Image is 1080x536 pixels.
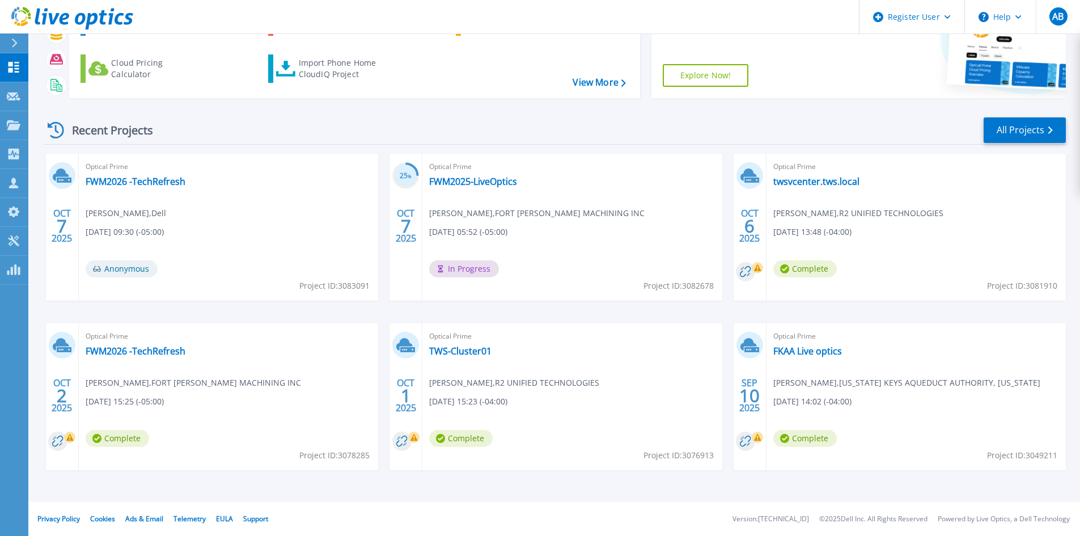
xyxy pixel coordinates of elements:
[429,161,715,173] span: Optical Prime
[44,116,168,144] div: Recent Projects
[86,226,164,238] span: [DATE] 09:30 (-05:00)
[429,176,517,187] a: FWM2025-LiveOptics
[429,377,599,389] span: [PERSON_NAME] , R2 UNIFIED TECHNOLOGIES
[773,226,852,238] span: [DATE] 13:48 (-04:00)
[429,226,507,238] span: [DATE] 05:52 (-05:00)
[773,377,1040,389] span: [PERSON_NAME] , [US_STATE] KEYS AQUEDUCT AUTHORITY, [US_STATE]
[938,516,1070,523] li: Powered by Live Optics, a Dell Technology
[86,395,164,408] span: [DATE] 15:25 (-05:00)
[773,330,1059,343] span: Optical Prime
[429,207,645,220] span: [PERSON_NAME] , FORT [PERSON_NAME] MACHINING INC
[81,54,207,83] a: Cloud Pricing Calculator
[125,514,163,524] a: Ads & Email
[111,57,202,80] div: Cloud Pricing Calculator
[86,176,185,187] a: FWM2026 -TechRefresh
[773,176,859,187] a: twsvcenter.tws.local
[216,514,233,524] a: EULA
[987,280,1057,292] span: Project ID: 3081910
[57,221,67,231] span: 7
[429,260,499,277] span: In Progress
[86,207,166,220] span: [PERSON_NAME] , Dell
[51,375,73,416] div: OCT 2025
[86,161,371,173] span: Optical Prime
[90,514,115,524] a: Cookies
[173,514,206,524] a: Telemetry
[401,221,411,231] span: 7
[408,173,412,179] span: %
[773,161,1059,173] span: Optical Prime
[819,516,927,523] li: © 2025 Dell Inc. All Rights Reserved
[732,516,809,523] li: Version: [TECHNICAL_ID]
[739,375,760,416] div: SEP 2025
[299,57,387,80] div: Import Phone Home CloudIQ Project
[57,391,67,400] span: 2
[573,77,625,88] a: View More
[86,430,149,447] span: Complete
[429,345,492,357] a: TWS-Cluster01
[51,205,73,247] div: OCT 2025
[773,395,852,408] span: [DATE] 14:02 (-04:00)
[744,221,755,231] span: 6
[773,207,943,220] span: [PERSON_NAME] , R2 UNIFIED TECHNOLOGIES
[86,377,301,389] span: [PERSON_NAME] , FORT [PERSON_NAME] MACHINING INC
[86,345,185,357] a: FWM2026 -TechRefresh
[739,205,760,247] div: OCT 2025
[773,430,837,447] span: Complete
[429,430,493,447] span: Complete
[392,170,419,183] h3: 25
[86,330,371,343] span: Optical Prime
[773,260,837,277] span: Complete
[773,345,842,357] a: FKAA Live optics
[643,280,714,292] span: Project ID: 3082678
[984,117,1066,143] a: All Projects
[429,330,715,343] span: Optical Prime
[663,64,749,87] a: Explore Now!
[299,280,370,292] span: Project ID: 3083091
[401,391,411,400] span: 1
[299,449,370,462] span: Project ID: 3078285
[1052,12,1064,21] span: AB
[987,449,1057,462] span: Project ID: 3049211
[37,514,80,524] a: Privacy Policy
[643,449,714,462] span: Project ID: 3076913
[395,375,417,416] div: OCT 2025
[429,395,507,408] span: [DATE] 15:23 (-04:00)
[739,391,760,400] span: 10
[86,260,158,277] span: Anonymous
[395,205,417,247] div: OCT 2025
[243,514,268,524] a: Support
